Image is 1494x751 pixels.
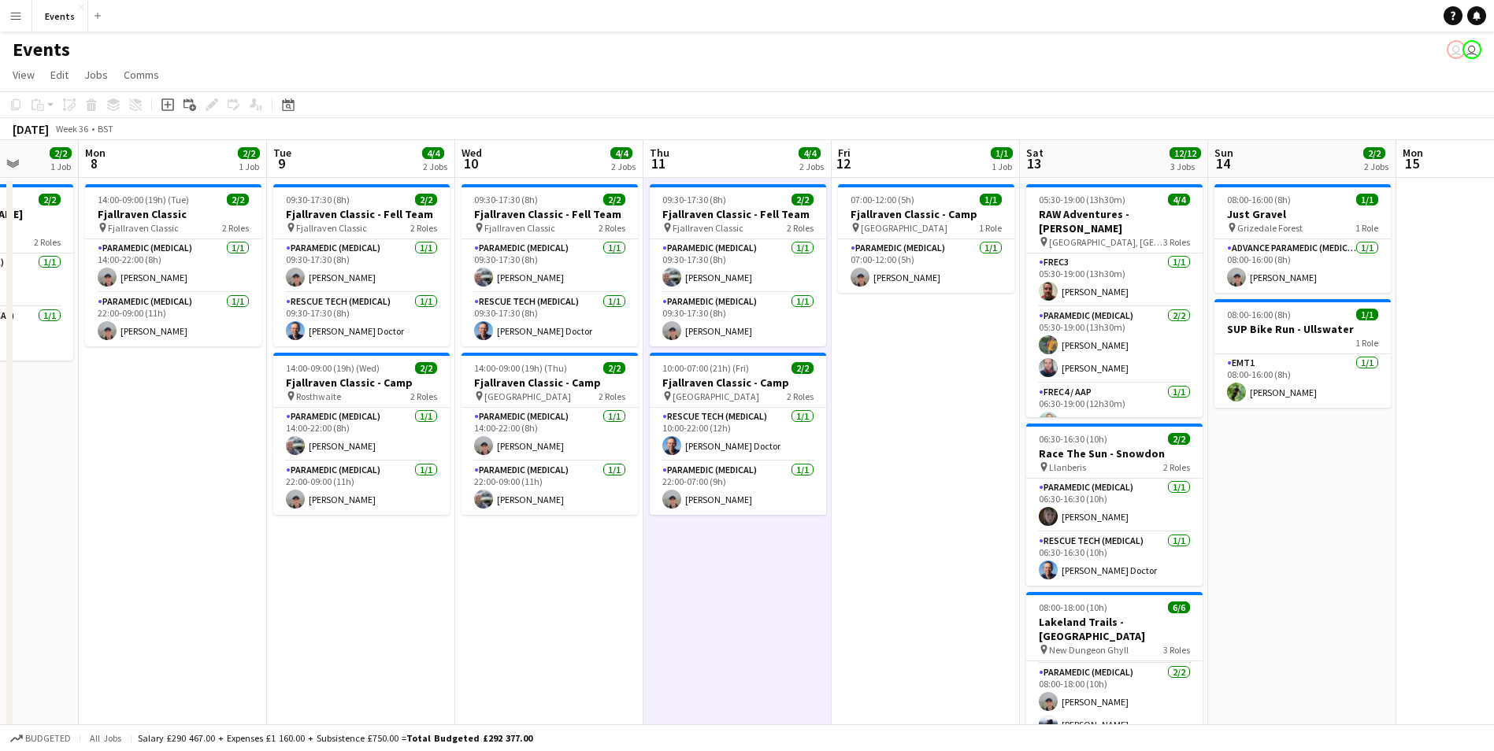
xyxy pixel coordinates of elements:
[13,121,49,137] div: [DATE]
[84,68,108,82] span: Jobs
[13,68,35,82] span: View
[6,65,41,85] a: View
[87,732,124,744] span: All jobs
[124,68,159,82] span: Comms
[138,732,532,744] div: Salary £290 467.00 + Expenses £1 160.00 + Subsistence £750.00 =
[98,123,113,135] div: BST
[52,123,91,135] span: Week 36
[25,733,71,744] span: Budgeted
[13,38,70,61] h1: Events
[1447,40,1466,59] app-user-avatar: Paul Wilmore
[406,732,532,744] span: Total Budgeted £292 377.00
[50,68,69,82] span: Edit
[1462,40,1481,59] app-user-avatar: Paul Wilmore
[44,65,75,85] a: Edit
[78,65,114,85] a: Jobs
[32,1,88,31] button: Events
[8,730,73,747] button: Budgeted
[117,65,165,85] a: Comms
